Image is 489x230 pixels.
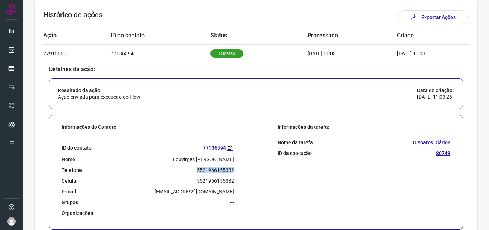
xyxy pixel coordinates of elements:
p: E-mail [62,188,76,195]
p: Nome da tarefa [277,139,313,146]
button: Exportar Ações [397,10,469,24]
h3: Histórico de ações [43,10,102,24]
p: [EMAIL_ADDRESS][DOMAIN_NAME] [155,188,234,195]
td: [DATE] 11:03 [397,44,447,62]
p: Ação enviada para execução do Flow [58,94,140,100]
p: Informações da tarefa: [277,124,450,130]
img: Logo [6,4,17,15]
p: ID do contato [62,145,92,151]
td: ID do contato [111,27,210,44]
p: Eduvirges [PERSON_NAME] [173,156,234,163]
td: [DATE] 11:03 [308,44,397,62]
p: Informações do Contato: [62,124,234,130]
p: --- [230,199,234,206]
p: Detalhes da ação: [49,66,463,72]
p: Resultado da ação: [58,87,140,94]
img: avatar-user-boy.jpg [7,217,16,226]
a: 77136394 [203,144,234,152]
td: Processado [308,27,397,44]
p: 5521966155332 [197,178,234,184]
p: Celular [62,178,78,184]
p: Disparos Diários [413,139,450,146]
p: --- [230,210,234,216]
p: Sucesso [210,49,243,58]
td: Status [210,27,308,44]
p: 80749 [436,150,450,156]
p: Nome [62,156,75,163]
p: Data de criação: [417,87,454,94]
td: 77136394 [111,44,210,62]
p: 5521966155332 [197,167,234,173]
td: Ação [43,27,111,44]
p: [DATE] 11:03:26 [417,94,454,100]
td: Criado [397,27,447,44]
p: Organizações [62,210,93,216]
td: 27916666 [43,44,111,62]
p: ID da execução [277,150,312,156]
p: Grupos [62,199,78,206]
p: Telefone [62,167,82,173]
